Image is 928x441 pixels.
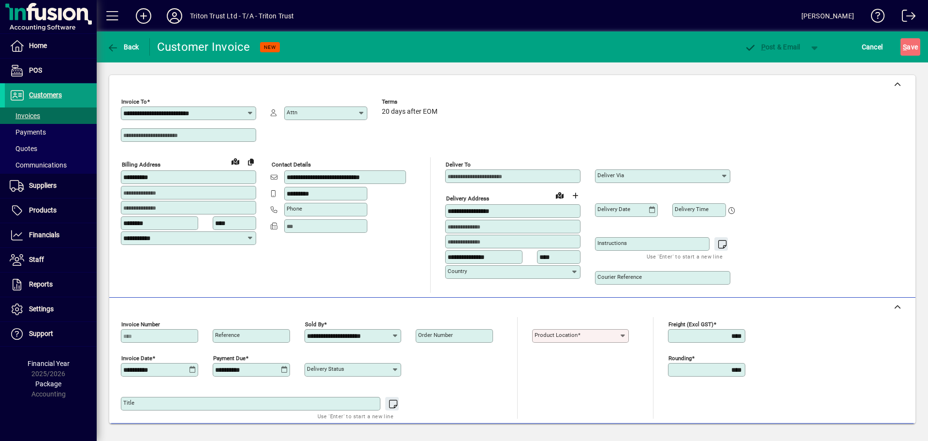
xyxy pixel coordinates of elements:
[5,140,97,157] a: Quotes
[448,268,467,274] mat-label: Country
[5,124,97,140] a: Payments
[35,380,61,388] span: Package
[597,274,642,280] mat-label: Courier Reference
[859,38,885,56] button: Cancel
[29,42,47,49] span: Home
[864,2,885,33] a: Knowledge Base
[243,154,259,169] button: Copy to Delivery address
[107,43,139,51] span: Back
[903,39,918,55] span: ave
[305,321,324,328] mat-label: Sold by
[128,7,159,25] button: Add
[5,107,97,124] a: Invoices
[567,188,583,203] button: Choose address
[418,332,453,338] mat-label: Order number
[213,355,246,362] mat-label: Payment due
[5,34,97,58] a: Home
[29,330,53,337] span: Support
[552,187,567,203] a: View on map
[382,99,440,105] span: Terms
[5,59,97,83] a: POS
[5,248,97,272] a: Staff
[29,256,44,263] span: Staff
[862,39,883,55] span: Cancel
[10,161,67,169] span: Communications
[190,8,294,24] div: Triton Trust Ltd - T/A - Triton Trust
[382,108,437,116] span: 20 days after EOM
[10,145,37,152] span: Quotes
[668,355,692,362] mat-label: Rounding
[597,206,630,213] mat-label: Delivery date
[29,91,62,99] span: Customers
[5,174,97,198] a: Suppliers
[668,321,713,328] mat-label: Freight (excl GST)
[5,223,97,247] a: Financials
[29,182,57,189] span: Suppliers
[287,205,302,212] mat-label: Phone
[121,98,147,105] mat-label: Invoice To
[29,305,54,313] span: Settings
[287,109,297,116] mat-label: Attn
[5,157,97,173] a: Communications
[597,172,624,179] mat-label: Deliver via
[307,365,344,372] mat-label: Delivery status
[123,399,134,406] mat-label: Title
[675,206,709,213] mat-label: Delivery time
[28,360,70,367] span: Financial Year
[121,321,160,328] mat-label: Invoice number
[157,39,250,55] div: Customer Invoice
[121,355,152,362] mat-label: Invoice date
[10,128,46,136] span: Payments
[264,44,276,50] span: NEW
[318,411,393,422] mat-hint: Use 'Enter' to start a new line
[744,43,800,51] span: ost & Email
[801,8,854,24] div: [PERSON_NAME]
[29,206,57,214] span: Products
[739,38,805,56] button: Post & Email
[215,332,240,338] mat-label: Reference
[647,251,723,262] mat-hint: Use 'Enter' to start a new line
[895,2,916,33] a: Logout
[761,43,766,51] span: P
[10,112,40,120] span: Invoices
[597,240,627,246] mat-label: Instructions
[5,322,97,346] a: Support
[5,273,97,297] a: Reports
[29,66,42,74] span: POS
[97,38,150,56] app-page-header-button: Back
[446,161,471,168] mat-label: Deliver To
[535,332,578,338] mat-label: Product location
[29,231,59,239] span: Financials
[5,198,97,223] a: Products
[104,38,142,56] button: Back
[5,297,97,321] a: Settings
[159,7,190,25] button: Profile
[903,43,907,51] span: S
[29,280,53,288] span: Reports
[900,38,920,56] button: Save
[228,153,243,169] a: View on map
